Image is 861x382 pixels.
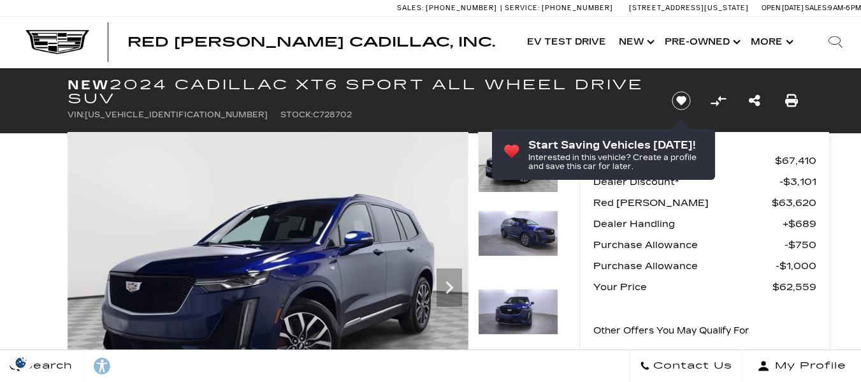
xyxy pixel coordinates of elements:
[542,4,613,12] span: [PHONE_NUMBER]
[593,194,772,212] span: Red [PERSON_NAME]
[709,91,728,110] button: Compare vehicle
[749,92,760,110] a: Share this New 2024 Cadillac XT6 Sport All Wheel Drive SUV
[505,4,540,12] span: Service:
[593,236,785,254] span: Purchase Allowance
[630,350,742,382] a: Contact Us
[772,278,816,296] span: $62,559
[593,215,783,233] span: Dealer Handling
[744,17,797,68] button: More
[85,110,268,119] span: [US_VEHICLE_IDENTIFICATION_NUMBER]
[437,268,462,307] div: Next
[650,357,732,375] span: Contact Us
[742,350,861,382] button: Open user profile menu
[785,92,798,110] a: Print this New 2024 Cadillac XT6 Sport All Wheel Drive SUV
[629,4,749,12] a: [STREET_ADDRESS][US_STATE]
[593,152,816,170] a: MSRP $67,410
[779,346,816,364] span: $1,000
[593,278,772,296] span: Your Price
[6,356,36,369] img: Opt-Out Icon
[478,132,558,193] img: New 2024 Opulent Blue Metallic Cadillac Sport image 1
[500,4,616,11] a: Service: [PHONE_NUMBER]
[127,36,495,48] a: Red [PERSON_NAME] Cadillac, Inc.
[68,110,85,119] span: VIN:
[779,173,816,191] span: $3,101
[776,257,816,275] span: $1,000
[593,173,779,191] span: Dealer Discount*
[805,4,828,12] span: Sales:
[280,110,313,119] span: Stock:
[521,17,612,68] a: EV Test Drive
[785,236,816,254] span: $750
[772,194,816,212] span: $63,620
[612,17,658,68] a: New
[6,356,36,369] section: Click to Open Cookie Consent Modal
[775,152,816,170] span: $67,410
[397,4,424,12] span: Sales:
[828,4,861,12] span: 9 AM-6 PM
[127,34,495,50] span: Red [PERSON_NAME] Cadillac, Inc.
[593,152,775,170] span: MSRP
[478,210,558,256] img: New 2024 Opulent Blue Metallic Cadillac Sport image 2
[667,91,695,111] button: Save vehicle
[783,215,816,233] span: $689
[593,346,816,364] a: GM First Responder Offer $1,000
[762,4,804,12] span: Open [DATE]
[426,4,497,12] span: [PHONE_NUMBER]
[658,17,744,68] a: Pre-Owned
[593,215,816,233] a: Dealer Handling $689
[68,78,651,106] h1: 2024 Cadillac XT6 Sport All Wheel Drive SUV
[397,4,500,11] a: Sales: [PHONE_NUMBER]
[593,322,749,340] p: Other Offers You May Qualify For
[770,357,846,375] span: My Profile
[20,357,73,375] span: Search
[593,278,816,296] a: Your Price $62,559
[313,110,352,119] span: C728702
[593,173,816,191] a: Dealer Discount* $3,101
[593,194,816,212] a: Red [PERSON_NAME] $63,620
[593,257,816,275] a: Purchase Allowance $1,000
[68,77,110,92] strong: New
[478,289,558,335] img: New 2024 Opulent Blue Metallic Cadillac Sport image 3
[593,257,776,275] span: Purchase Allowance
[593,346,779,364] span: GM First Responder Offer
[25,30,89,54] img: Cadillac Dark Logo with Cadillac White Text
[593,236,816,254] a: Purchase Allowance $750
